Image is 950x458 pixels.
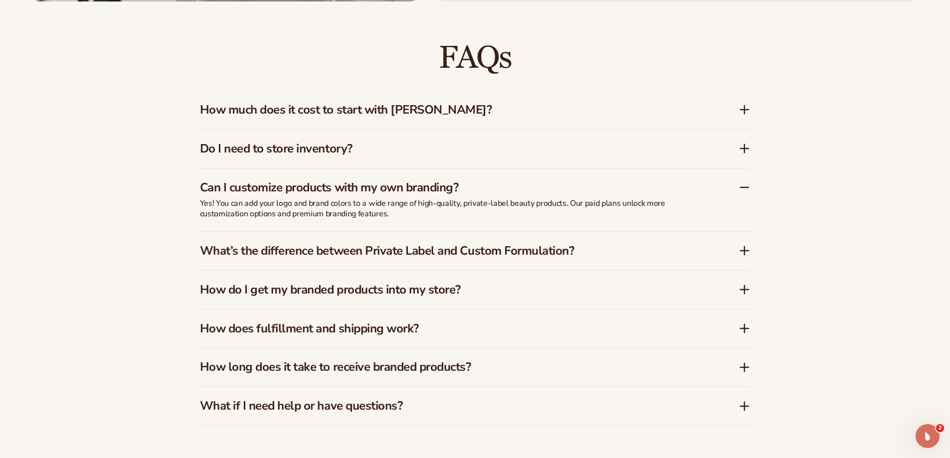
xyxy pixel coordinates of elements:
h3: What if I need help or have questions? [200,399,709,413]
h3: How does fulfillment and shipping work? [200,321,709,336]
h3: How long does it take to receive branded products? [200,360,709,374]
iframe: Intercom live chat [916,424,940,448]
h3: How do I get my branded products into my store? [200,283,709,297]
span: 2 [936,424,944,432]
p: Yes! You can add your logo and brand colors to a wide range of high-quality, private-label beauty... [200,198,699,219]
h3: Do I need to store inventory? [200,142,709,156]
h3: What’s the difference between Private Label and Custom Formulation? [200,244,709,258]
h2: FAQs [200,41,751,75]
h3: Can I customize products with my own branding? [200,180,709,195]
h3: How much does it cost to start with [PERSON_NAME]? [200,103,709,117]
